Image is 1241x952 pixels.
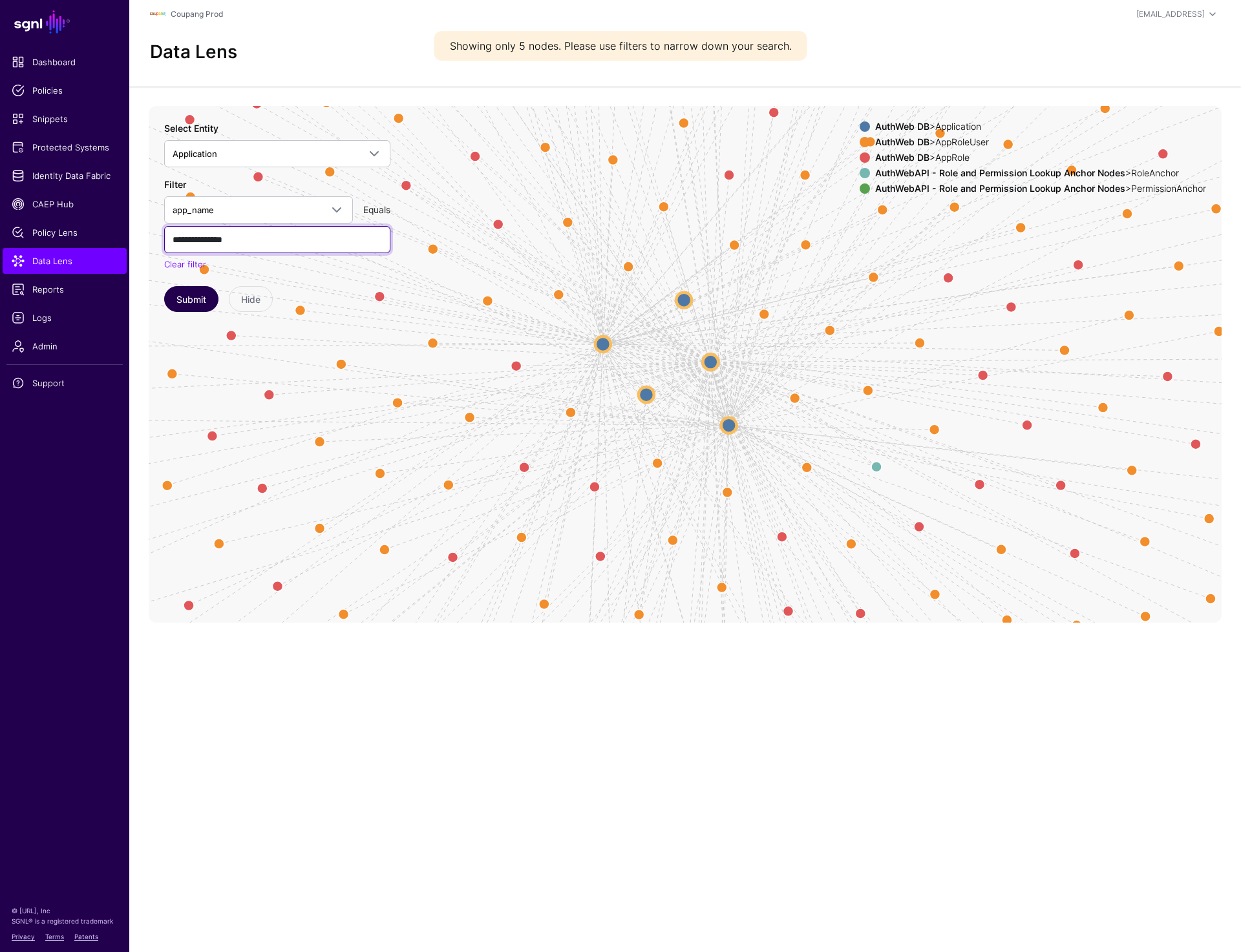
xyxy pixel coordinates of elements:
div: > AppRole [873,152,1209,163]
a: Policies [3,78,127,103]
p: © [URL], Inc [12,905,118,916]
p: SGNL® is a registered trademark [12,916,118,926]
span: Reports [12,283,118,296]
strong: AuthWebAPI - Role and Permission Lookup Anchor Nodes [875,167,1125,178]
strong: AuthWeb DB [875,121,929,132]
strong: AuthWeb DB [875,152,929,163]
span: Support [12,377,118,389]
label: Filter [164,178,186,191]
a: Identity Data Fabric [3,163,127,189]
a: Clear filter [164,259,206,269]
span: CAEP Hub [12,198,118,211]
span: Application [173,149,217,159]
div: > RoleAnchor [873,168,1209,178]
div: Equals [358,203,396,216]
span: Identity Data Fabric [12,169,118,182]
a: Coupang Prod [171,9,223,19]
div: > Application [873,121,1209,132]
a: Dashboard [3,49,127,75]
a: Logs [3,305,127,331]
span: Logs [12,311,118,324]
label: Select Entity [164,121,218,135]
span: Data Lens [12,254,118,267]
strong: AuthWebAPI - Role and Permission Lookup Anchor Nodes [875,183,1125,194]
div: > PermissionAnchor [873,183,1209,194]
div: [EMAIL_ADDRESS] [1136,8,1205,20]
span: Snippets [12,112,118,125]
a: Snippets [3,106,127,132]
a: Protected Systems [3,134,127,160]
span: Admin [12,340,118,353]
strong: AuthWeb DB [875,136,929,147]
span: Policy Lens [12,226,118,239]
a: Admin [3,333,127,359]
span: Protected Systems [12,141,118,154]
a: Policy Lens [3,220,127,245]
div: > AppRoleUser [873,137,1209,147]
a: Reports [3,276,127,302]
a: Data Lens [3,248,127,274]
button: Hide [229,286,273,312]
h2: Data Lens [150,41,237,63]
div: Showing only 5 nodes. Please use filters to narrow down your search. [434,31,807,61]
a: SGNL [8,8,122,36]
img: svg+xml;base64,PHN2ZyBpZD0iTG9nbyIgeG1sbnM9Imh0dHA6Ly93d3cudzMub3JnLzIwMDAvc3ZnIiB3aWR0aD0iMTIxLj... [150,6,165,22]
span: app_name [173,205,214,215]
span: Dashboard [12,56,118,68]
a: Patents [74,933,98,940]
a: CAEP Hub [3,191,127,217]
a: Privacy [12,933,35,940]
a: Terms [45,933,64,940]
span: Policies [12,84,118,97]
button: Submit [164,286,218,312]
